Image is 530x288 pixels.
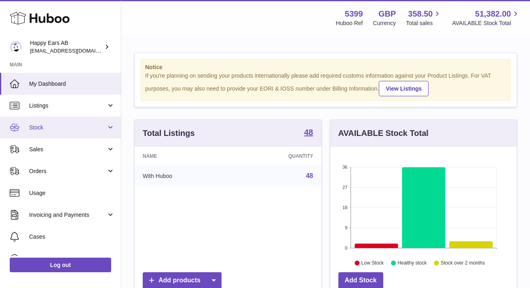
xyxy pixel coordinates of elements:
div: Happy Ears AB [30,39,103,55]
td: With Huboo [135,165,233,186]
span: Channels [29,255,115,263]
a: 358.50 Total sales [406,8,442,27]
span: Stock [29,124,106,131]
div: Currency [373,19,396,27]
strong: Notice [145,64,506,71]
text: 27 [342,185,347,190]
span: AVAILABLE Stock Total [452,19,520,27]
span: 51,382.00 [475,8,511,19]
a: View Listings [379,81,429,96]
span: Orders [29,167,106,175]
a: 48 [306,172,313,179]
h3: AVAILABLE Stock Total [338,128,429,139]
text: Healthy stock [397,260,427,266]
span: Total sales [406,19,442,27]
strong: 5399 [345,8,363,19]
span: Sales [29,146,106,153]
th: Name [135,147,233,165]
text: 18 [342,205,347,210]
span: My Dashboard [29,80,115,88]
img: 3pl@happyearsearplugs.com [10,41,22,53]
a: 48 [304,128,313,138]
div: If you're planning on sending your products internationally please add required customs informati... [145,72,506,96]
text: 36 [342,165,347,169]
a: Log out [10,258,111,272]
strong: GBP [378,8,396,19]
div: Huboo Ref [336,19,363,27]
text: Low Stock [361,260,384,266]
th: Quantity [233,147,321,165]
text: 9 [345,225,347,230]
span: Invoicing and Payments [29,211,106,219]
text: 0 [345,246,347,250]
strong: 48 [304,128,313,136]
a: 51,382.00 AVAILABLE Stock Total [452,8,520,27]
span: Cases [29,233,115,241]
h3: Total Listings [143,128,195,139]
span: Listings [29,102,106,110]
span: Usage [29,189,115,197]
text: Stock over 2 months [441,260,485,266]
span: [EMAIL_ADDRESS][DOMAIN_NAME] [30,47,119,54]
span: 358.50 [408,8,433,19]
